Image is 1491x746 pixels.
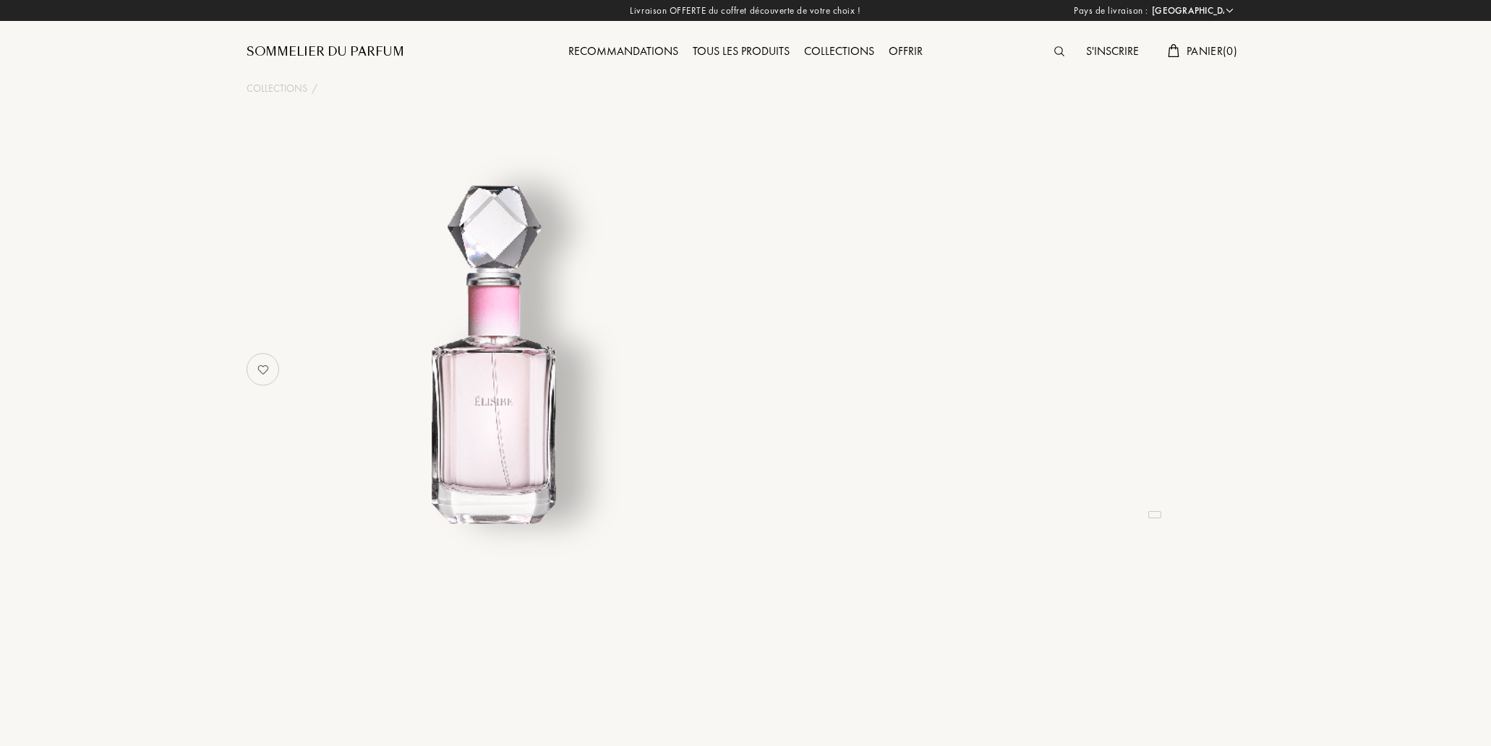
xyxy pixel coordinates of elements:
a: Offrir [881,43,930,59]
a: Collections [797,43,881,59]
img: undefined undefined [317,184,675,541]
div: / [312,81,317,96]
div: S'inscrire [1079,43,1146,61]
div: Tous les produits [685,43,797,61]
span: Pays de livraison : [1074,4,1148,18]
div: Collections [797,43,881,61]
img: cart.svg [1168,44,1179,57]
a: Sommelier du Parfum [247,43,404,61]
span: Panier ( 0 ) [1187,43,1237,59]
a: Collections [247,81,307,96]
a: Recommandations [561,43,685,59]
img: no_like_p.png [249,355,278,384]
div: Recommandations [561,43,685,61]
a: S'inscrire [1079,43,1146,59]
a: Tous les produits [685,43,797,59]
img: search_icn.svg [1054,46,1064,56]
div: Offrir [881,43,930,61]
